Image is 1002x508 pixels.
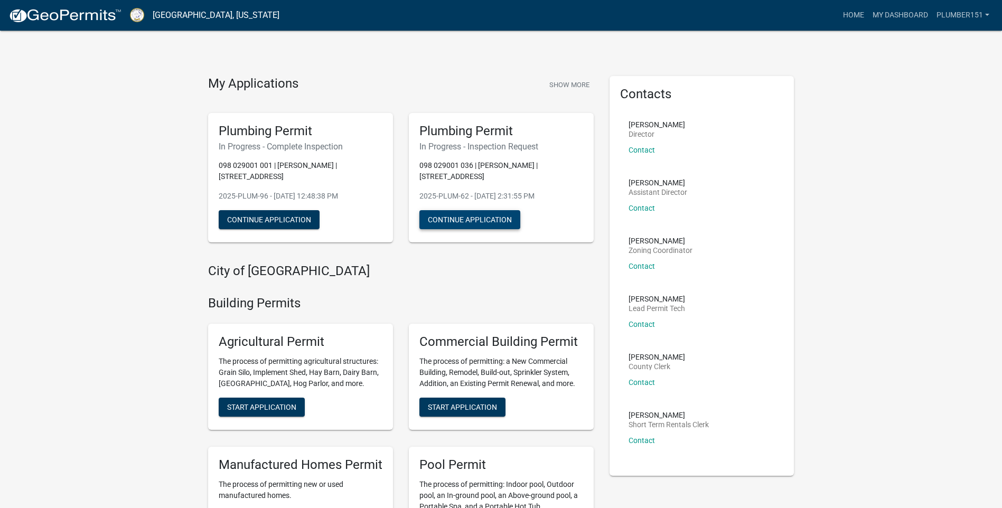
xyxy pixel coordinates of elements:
h4: My Applications [208,76,298,92]
p: 2025-PLUM-96 - [DATE] 12:48:38 PM [219,191,382,202]
button: Start Application [219,398,305,417]
span: Start Application [428,402,497,411]
a: Contact [629,378,655,387]
p: [PERSON_NAME] [629,237,692,244]
a: Contact [629,262,655,270]
p: Lead Permit Tech [629,305,685,312]
p: 098 029001 001 | [PERSON_NAME] | [STREET_ADDRESS] [219,160,382,182]
h4: Building Permits [208,296,594,311]
h6: In Progress - Inspection Request [419,142,583,152]
h5: Pool Permit [419,457,583,473]
p: Zoning Coordinator [629,247,692,254]
h5: Agricultural Permit [219,334,382,350]
h5: Manufactured Homes Permit [219,457,382,473]
h5: Contacts [620,87,784,102]
p: Director [629,130,685,138]
a: [GEOGRAPHIC_DATA], [US_STATE] [153,6,279,24]
p: [PERSON_NAME] [629,121,685,128]
p: [PERSON_NAME] [629,295,685,303]
p: [PERSON_NAME] [629,411,709,419]
a: My Dashboard [868,5,932,25]
a: Plumber151 [932,5,994,25]
p: The process of permitting new or used manufactured homes. [219,479,382,501]
p: The process of permitting agricultural structures: Grain Silo, Implement Shed, Hay Barn, Dairy Ba... [219,356,382,389]
span: Start Application [227,402,296,411]
h4: City of [GEOGRAPHIC_DATA] [208,264,594,279]
a: Contact [629,204,655,212]
button: Show More [545,76,594,93]
p: 098 029001 036 | [PERSON_NAME] | [STREET_ADDRESS] [419,160,583,182]
p: [PERSON_NAME] [629,353,685,361]
p: Short Term Rentals Clerk [629,421,709,428]
button: Continue Application [219,210,320,229]
img: Putnam County, Georgia [130,8,144,22]
p: The process of permitting: a New Commercial Building, Remodel, Build-out, Sprinkler System, Addit... [419,356,583,389]
a: Contact [629,146,655,154]
h5: Plumbing Permit [419,124,583,139]
a: Home [839,5,868,25]
p: [PERSON_NAME] [629,179,687,186]
p: County Clerk [629,363,685,370]
a: Contact [629,320,655,328]
button: Start Application [419,398,505,417]
h5: Commercial Building Permit [419,334,583,350]
h5: Plumbing Permit [219,124,382,139]
a: Contact [629,436,655,445]
p: 2025-PLUM-62 - [DATE] 2:31:55 PM [419,191,583,202]
p: Assistant Director [629,189,687,196]
button: Continue Application [419,210,520,229]
h6: In Progress - Complete Inspection [219,142,382,152]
